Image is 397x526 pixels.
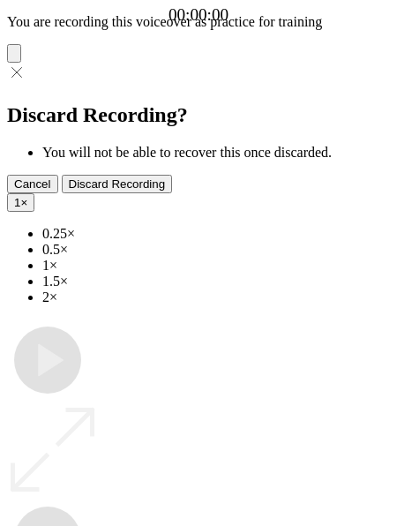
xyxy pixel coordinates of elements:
button: Cancel [7,175,58,193]
button: Discard Recording [62,175,173,193]
li: 2× [42,289,390,305]
button: 1× [7,193,34,212]
li: 0.5× [42,242,390,258]
li: 1.5× [42,274,390,289]
li: 1× [42,258,390,274]
p: You are recording this voiceover as practice for training [7,14,390,30]
a: 00:00:00 [169,5,228,25]
li: 0.25× [42,226,390,242]
h2: Discard Recording? [7,103,390,127]
span: 1 [14,196,20,209]
li: You will not be able to recover this once discarded. [42,145,390,161]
